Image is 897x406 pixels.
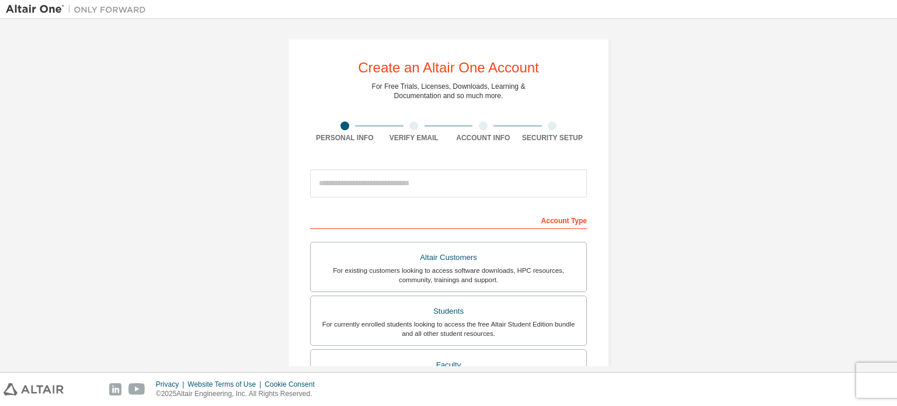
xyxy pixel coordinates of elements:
[318,357,579,373] div: Faculty
[380,133,449,143] div: Verify Email
[265,380,321,389] div: Cookie Consent
[4,383,64,395] img: altair_logo.svg
[358,61,539,75] div: Create an Altair One Account
[318,266,579,284] div: For existing customers looking to access software downloads, HPC resources, community, trainings ...
[318,303,579,320] div: Students
[187,380,265,389] div: Website Terms of Use
[156,380,187,389] div: Privacy
[6,4,152,15] img: Altair One
[518,133,587,143] div: Security Setup
[128,383,145,395] img: youtube.svg
[310,210,587,229] div: Account Type
[372,82,526,100] div: For Free Trials, Licenses, Downloads, Learning & Documentation and so much more.
[156,389,322,399] p: © 2025 Altair Engineering, Inc. All Rights Reserved.
[109,383,121,395] img: linkedin.svg
[310,133,380,143] div: Personal Info
[448,133,518,143] div: Account Info
[318,320,579,338] div: For currently enrolled students looking to access the free Altair Student Edition bundle and all ...
[318,249,579,266] div: Altair Customers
